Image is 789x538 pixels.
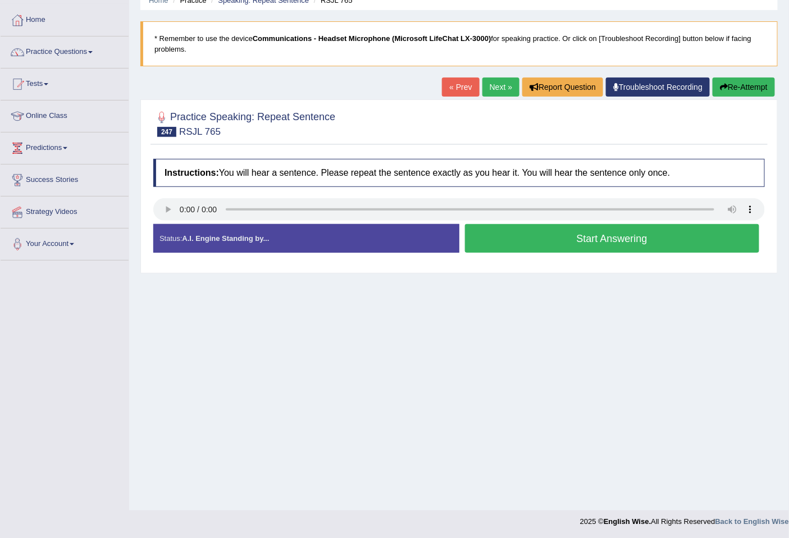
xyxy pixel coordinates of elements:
span: 247 [157,127,176,137]
blockquote: * Remember to use the device for speaking practice. Or click on [Troubleshoot Recording] button b... [140,21,778,66]
a: Strategy Videos [1,197,129,225]
button: Report Question [522,77,603,97]
b: Instructions: [165,168,219,177]
div: 2025 © All Rights Reserved [580,510,789,527]
a: Success Stories [1,165,129,193]
h2: Practice Speaking: Repeat Sentence [153,109,335,137]
button: Start Answering [465,224,760,253]
a: Next » [482,77,519,97]
a: Online Class [1,101,129,129]
a: Tests [1,69,129,97]
strong: English Wise. [604,517,651,526]
a: Back to English Wise [715,517,789,526]
a: Predictions [1,133,129,161]
a: Practice Questions [1,37,129,65]
small: RSJL 765 [179,126,221,137]
b: Communications - Headset Microphone (Microsoft LifeChat LX-3000) [253,34,491,43]
button: Re-Attempt [713,77,775,97]
div: Status: [153,224,459,253]
a: Your Account [1,229,129,257]
h4: You will hear a sentence. Please repeat the sentence exactly as you hear it. You will hear the se... [153,159,765,187]
strong: A.I. Engine Standing by... [182,234,269,243]
a: Troubleshoot Recording [606,77,710,97]
a: « Prev [442,77,479,97]
a: Home [1,4,129,33]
